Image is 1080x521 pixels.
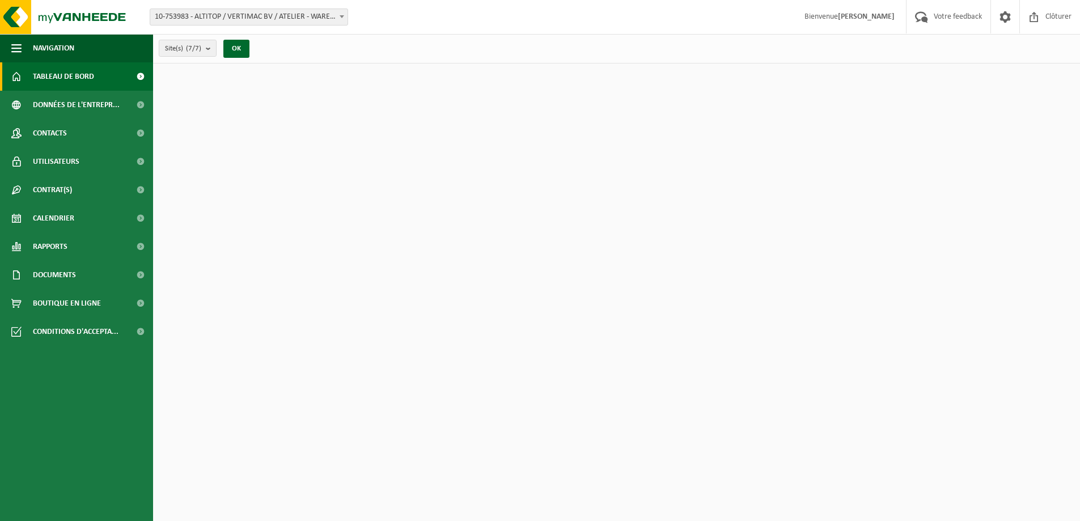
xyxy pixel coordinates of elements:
[33,91,120,119] span: Données de l'entrepr...
[150,9,348,26] span: 10-753983 - ALTITOP / VERTIMAC BV / ATELIER - WAREGEM
[165,40,201,57] span: Site(s)
[33,34,74,62] span: Navigation
[33,119,67,147] span: Contacts
[33,62,94,91] span: Tableau de bord
[33,289,101,317] span: Boutique en ligne
[33,261,76,289] span: Documents
[33,176,72,204] span: Contrat(s)
[33,204,74,232] span: Calendrier
[186,45,201,52] count: (7/7)
[159,40,217,57] button: Site(s)(7/7)
[223,40,249,58] button: OK
[33,232,67,261] span: Rapports
[150,9,348,25] span: 10-753983 - ALTITOP / VERTIMAC BV / ATELIER - WAREGEM
[838,12,895,21] strong: [PERSON_NAME]
[33,147,79,176] span: Utilisateurs
[33,317,118,346] span: Conditions d'accepta...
